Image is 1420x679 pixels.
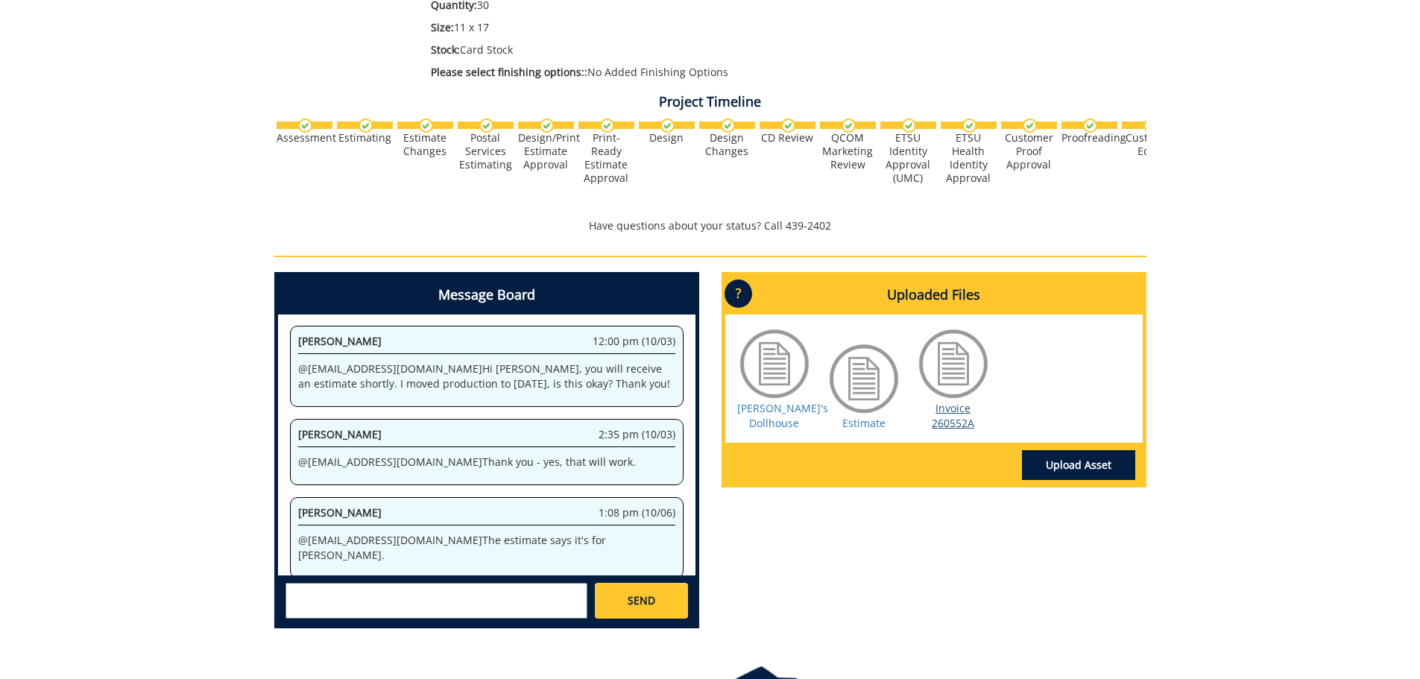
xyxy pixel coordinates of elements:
div: Estimating [337,131,393,145]
a: Estimate [842,416,886,430]
span: Please select finishing options:: [431,65,587,79]
p: ? [725,280,752,308]
h4: Message Board [278,276,695,315]
span: Size: [431,20,454,34]
h4: Project Timeline [274,95,1146,110]
span: [PERSON_NAME] [298,505,382,519]
span: 1:08 pm (10/06) [599,505,675,520]
span: SEND [628,593,655,608]
img: checkmark [721,119,735,133]
p: @ [EMAIL_ADDRESS][DOMAIN_NAME] Hi [PERSON_NAME], you will receive an estimate shortly. I moved pr... [298,361,675,391]
div: ETSU Identity Approval (UMC) [880,131,936,185]
h4: Uploaded Files [725,276,1143,315]
p: Have questions about your status? Call 439-2402 [274,218,1146,233]
div: Postal Services Estimating [458,131,514,171]
img: checkmark [660,119,675,133]
img: checkmark [298,119,312,133]
a: SEND [595,583,687,619]
span: 12:00 pm (10/03) [593,334,675,349]
p: Card Stock [431,42,1014,57]
div: Customer Edits [1122,131,1178,158]
img: checkmark [1083,119,1097,133]
span: Stock: [431,42,460,57]
textarea: messageToSend [285,583,587,619]
div: Customer Proof Approval [1001,131,1057,171]
img: checkmark [962,119,976,133]
div: Assessment [277,131,332,145]
a: Upload Asset [1022,450,1135,480]
span: [PERSON_NAME] [298,427,382,441]
div: Print-Ready Estimate Approval [578,131,634,185]
div: Design Changes [699,131,755,158]
div: Proofreading [1061,131,1117,145]
div: Design/Print Estimate Approval [518,131,574,171]
div: Design [639,131,695,145]
img: checkmark [419,119,433,133]
div: ETSU Health Identity Approval [941,131,997,185]
img: checkmark [842,119,856,133]
p: @ [EMAIL_ADDRESS][DOMAIN_NAME] The estimate says it's for [PERSON_NAME]. [298,533,675,563]
img: checkmark [902,119,916,133]
img: checkmark [359,119,373,133]
p: @ [EMAIL_ADDRESS][DOMAIN_NAME] Thank you - yes, that will work. [298,455,675,470]
img: checkmark [540,119,554,133]
span: [PERSON_NAME] [298,334,382,348]
img: checkmark [1143,119,1158,133]
a: [PERSON_NAME]'s Dollhouse [737,401,828,430]
img: checkmark [781,119,795,133]
div: Estimate Changes [397,131,453,158]
div: QCOM Marketing Review [820,131,876,171]
a: Invoice 260552A [932,401,974,430]
img: checkmark [1023,119,1037,133]
div: CD Review [760,131,815,145]
p: 11 x 17 [431,20,1014,35]
img: checkmark [600,119,614,133]
span: 2:35 pm (10/03) [599,427,675,442]
p: No Added Finishing Options [431,65,1014,80]
img: checkmark [479,119,493,133]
